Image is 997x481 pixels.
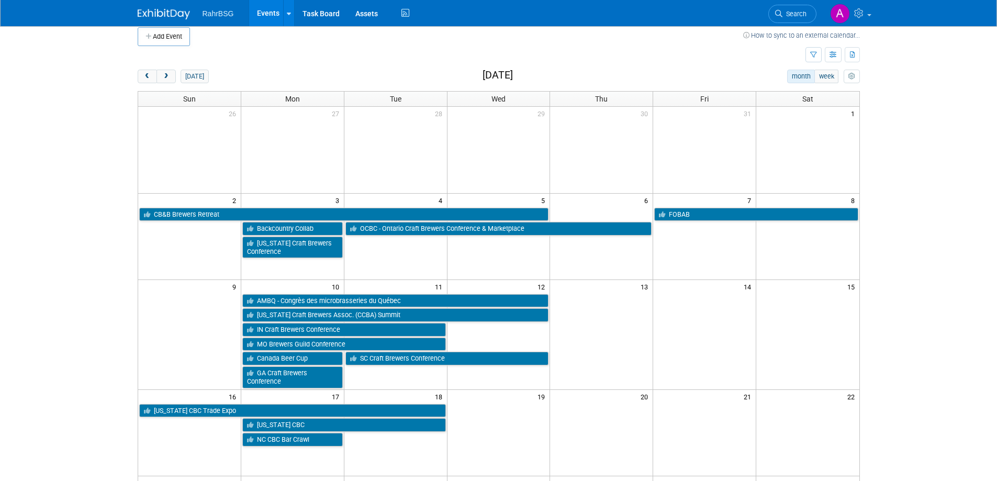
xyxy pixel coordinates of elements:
span: 3 [334,194,344,207]
span: 2 [231,194,241,207]
a: IN Craft Brewers Conference [242,323,446,337]
button: myCustomButton [844,70,859,83]
span: 31 [743,107,756,120]
a: Search [768,5,816,23]
span: 1 [850,107,859,120]
span: Thu [595,95,608,103]
span: 11 [434,280,447,293]
a: How to sync to an external calendar... [743,31,860,39]
img: ExhibitDay [138,9,190,19]
a: [US_STATE] Craft Brewers Assoc. (CCBA) Summit [242,308,549,322]
span: Sun [183,95,196,103]
button: prev [138,70,157,83]
span: 27 [331,107,344,120]
span: 17 [331,390,344,403]
span: 7 [746,194,756,207]
a: OCBC - Ontario Craft Brewers Conference & Marketplace [345,222,652,236]
span: 28 [434,107,447,120]
span: 26 [228,107,241,120]
a: Canada Beer Cup [242,352,343,365]
i: Personalize Calendar [848,73,855,80]
button: month [787,70,815,83]
span: 30 [640,107,653,120]
span: 12 [536,280,550,293]
a: [US_STATE] CBC Trade Expo [139,404,446,418]
span: 14 [743,280,756,293]
a: [US_STATE] Craft Brewers Conference [242,237,343,258]
button: week [814,70,838,83]
span: Fri [700,95,709,103]
span: 5 [540,194,550,207]
span: Tue [390,95,401,103]
span: 13 [640,280,653,293]
a: MO Brewers Guild Conference [242,338,446,351]
span: 6 [643,194,653,207]
span: 15 [846,280,859,293]
span: 8 [850,194,859,207]
a: CB&B Brewers Retreat [139,208,549,221]
span: RahrBSG [203,9,234,18]
span: Search [782,10,806,18]
a: AMBQ - Congrès des microbrasseries du Québec [242,294,549,308]
span: 29 [536,107,550,120]
a: GA Craft Brewers Conference [242,366,343,388]
span: 21 [743,390,756,403]
span: 10 [331,280,344,293]
span: Sat [802,95,813,103]
a: [US_STATE] CBC [242,418,446,432]
span: 4 [438,194,447,207]
h2: [DATE] [483,70,513,81]
img: Anna-Lisa Brewer [830,4,850,24]
span: 20 [640,390,653,403]
span: 16 [228,390,241,403]
button: [DATE] [181,70,208,83]
span: 19 [536,390,550,403]
span: 22 [846,390,859,403]
span: 18 [434,390,447,403]
span: Mon [285,95,300,103]
button: next [156,70,176,83]
span: 9 [231,280,241,293]
button: Add Event [138,27,190,46]
span: Wed [491,95,506,103]
a: NC CBC Bar Crawl [242,433,343,446]
a: FOBAB [654,208,858,221]
a: Backcountry Collab [242,222,343,236]
a: SC Craft Brewers Conference [345,352,549,365]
